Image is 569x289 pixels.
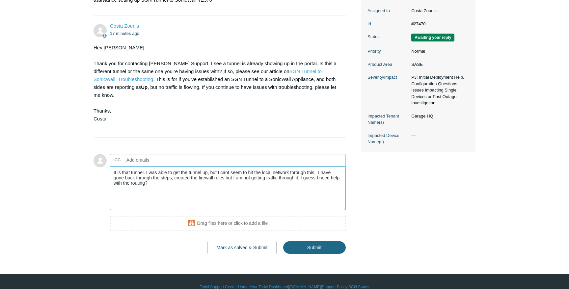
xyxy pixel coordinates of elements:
[408,8,469,14] dd: Costa Zounis
[408,21,469,27] dd: #27470
[367,8,408,14] dt: Assigned to
[367,61,408,68] dt: Product Area
[367,21,408,27] dt: Id
[408,74,469,106] dd: P3: Initial Deployment Help, Configuration Questions, Issues Impacting Single Devices or Past Out...
[110,166,346,211] textarea: Add your reply
[367,34,408,40] dt: Status
[367,113,408,126] dt: Impacted Tenant Name(s)
[283,241,346,254] input: Submit
[408,113,469,119] dd: Garage HQ
[408,48,469,55] dd: Normal
[110,31,139,36] time: 08/15/2025, 11:56
[115,155,121,165] label: CC
[411,34,454,41] span: We are waiting for you to respond
[141,84,148,90] strong: Up
[408,61,469,68] dd: SASE
[94,68,322,82] a: SGN Tunnel to SonicWall: Troubleshooting
[367,48,408,55] dt: Priority
[94,44,339,131] div: Hey [PERSON_NAME], Thank you for contacting [PERSON_NAME] Support. I see a tunnel is already show...
[207,241,277,254] button: Mark as solved & Submit
[408,132,469,139] dd: —
[124,155,195,165] input: Add emails
[367,74,408,81] dt: Severity/Impact
[110,23,139,29] a: Costa Zounis
[367,132,408,145] dt: Impacted Device Name(s)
